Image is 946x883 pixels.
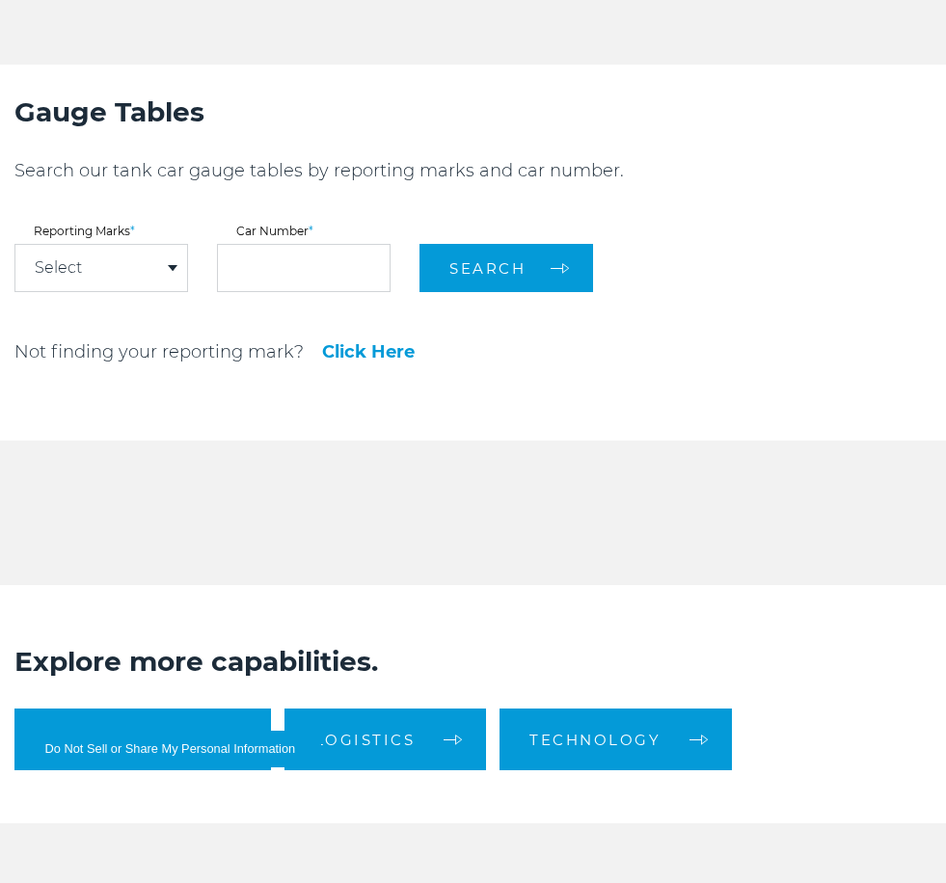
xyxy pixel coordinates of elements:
[14,159,897,182] p: Search our tank car gauge tables by reporting marks and car number.
[217,226,391,237] label: Car Number
[500,709,732,770] a: Technology arrow arrow
[449,259,526,278] span: Search
[419,244,593,292] button: Search arrow arrow
[529,733,661,747] span: Technology
[19,731,321,767] button: Do Not Sell or Share My Personal Information
[322,343,415,361] a: Click Here
[14,709,271,770] a: International arrow arrow
[314,733,416,747] span: Logistics
[14,94,897,130] h2: Gauge Tables
[14,340,304,363] p: Not finding your reporting mark?
[284,709,487,770] a: Logistics arrow arrow
[35,260,82,276] a: Select
[14,643,932,680] h2: Explore more capabilities.
[14,226,188,237] label: Reporting Marks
